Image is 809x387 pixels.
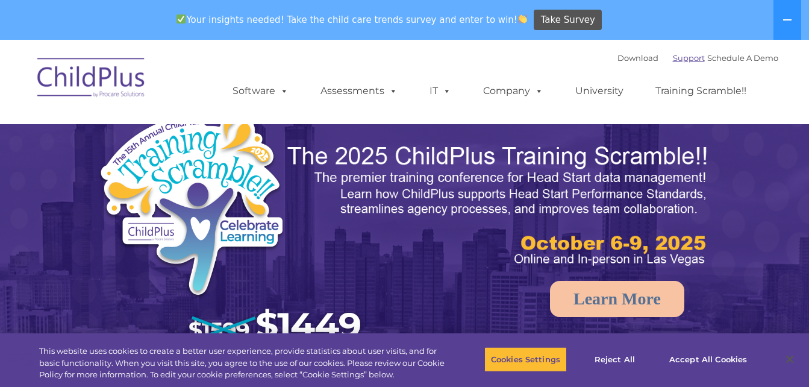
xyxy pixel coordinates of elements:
[471,79,555,103] a: Company
[643,79,758,103] a: Training Scramble!!
[550,281,684,317] a: Learn More
[577,347,652,372] button: Reject All
[484,347,567,372] button: Cookies Settings
[172,8,533,31] span: Your insights needed! Take the child care trends survey and enter to win!
[417,79,463,103] a: IT
[176,14,186,24] img: ✅
[518,14,527,24] img: 👏
[31,49,152,110] img: ChildPlus by Procare Solutions
[776,346,803,373] button: Close
[617,53,658,63] a: Download
[167,80,204,89] span: Last name
[541,10,595,31] span: Take Survey
[617,53,778,63] font: |
[534,10,602,31] a: Take Survey
[220,79,301,103] a: Software
[707,53,778,63] a: Schedule A Demo
[673,53,705,63] a: Support
[167,129,219,138] span: Phone number
[663,347,754,372] button: Accept All Cookies
[308,79,410,103] a: Assessments
[563,79,636,103] a: University
[39,345,445,381] div: This website uses cookies to create a better user experience, provide statistics about user visit...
